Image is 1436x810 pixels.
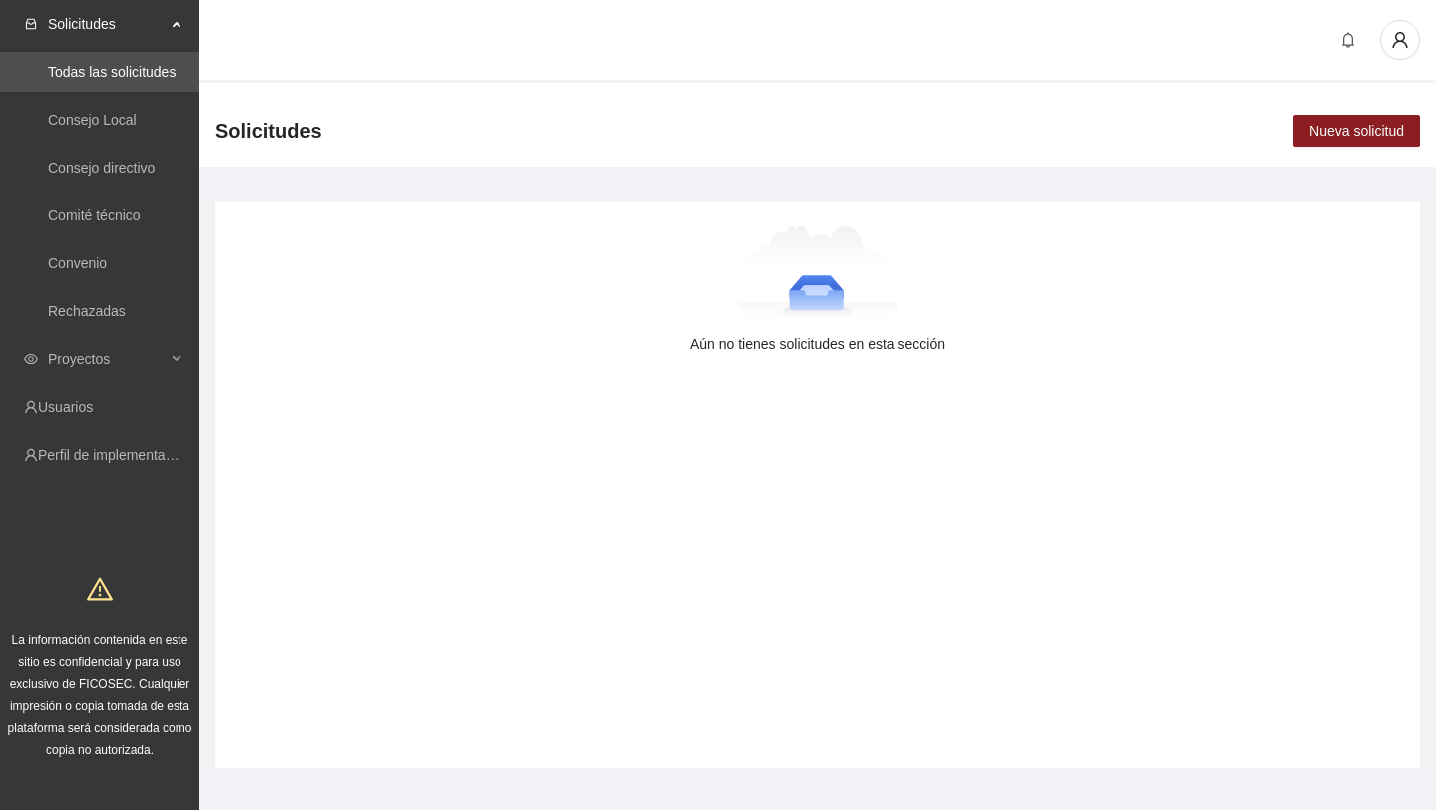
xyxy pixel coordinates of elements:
a: Convenio [48,255,107,271]
a: Rechazadas [48,303,126,319]
span: inbox [24,17,38,31]
button: Nueva solicitud [1293,115,1420,147]
a: Todas las solicitudes [48,64,176,80]
span: user [1381,31,1419,49]
span: Solicitudes [48,4,166,44]
a: Perfil de implementadora [38,447,193,463]
a: Consejo Local [48,112,137,128]
a: Consejo directivo [48,160,155,176]
a: Usuarios [38,399,93,415]
div: Aún no tienes solicitudes en esta sección [247,333,1388,355]
a: Comité técnico [48,207,141,223]
span: eye [24,352,38,366]
span: Solicitudes [215,115,322,147]
span: La información contenida en este sitio es confidencial y para uso exclusivo de FICOSEC. Cualquier... [8,633,192,757]
span: Proyectos [48,339,166,379]
button: bell [1332,24,1364,56]
span: Nueva solicitud [1309,120,1404,142]
span: bell [1333,32,1363,48]
button: user [1380,20,1420,60]
img: Aún no tienes solicitudes en esta sección [737,225,899,325]
span: warning [87,576,113,602]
